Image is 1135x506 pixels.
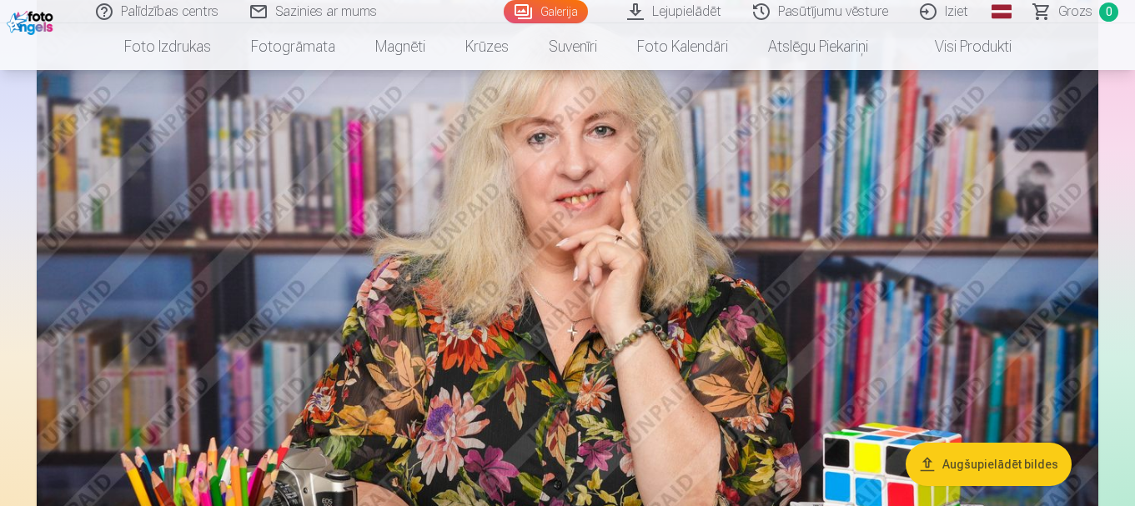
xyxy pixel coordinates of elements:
[529,23,617,70] a: Suvenīri
[888,23,1032,70] a: Visi produkti
[231,23,355,70] a: Fotogrāmata
[1058,2,1092,22] span: Grozs
[748,23,888,70] a: Atslēgu piekariņi
[7,7,58,35] img: /fa1
[355,23,445,70] a: Magnēti
[617,23,748,70] a: Foto kalendāri
[1099,3,1118,22] span: 0
[445,23,529,70] a: Krūzes
[104,23,231,70] a: Foto izdrukas
[906,443,1072,486] button: Augšupielādēt bildes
